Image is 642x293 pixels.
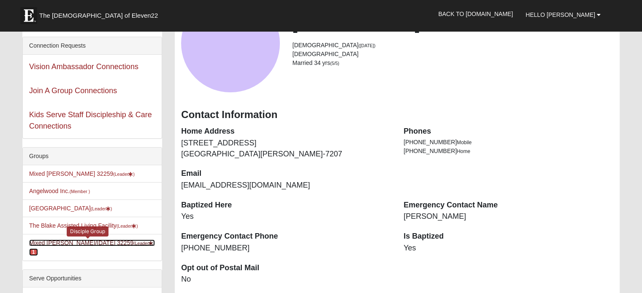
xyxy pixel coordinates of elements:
[20,7,37,24] img: Eleven22 logo
[404,147,613,156] li: [PHONE_NUMBER]
[404,243,613,254] dd: Yes
[16,3,185,24] a: The [DEMOGRAPHIC_DATA] of Eleven22
[29,110,152,130] a: Kids Serve Staff Discipleship & Care Connections
[181,109,613,121] h3: Contact Information
[432,3,519,24] a: Back to [DOMAIN_NAME]
[457,148,470,154] span: Home
[181,180,391,191] dd: [EMAIL_ADDRESS][DOMAIN_NAME]
[29,86,117,95] a: Join A Group Connections
[526,11,595,18] span: Hello [PERSON_NAME]
[29,248,38,256] span: number of pending members
[404,126,613,137] dt: Phones
[358,43,375,48] small: ([DATE])
[181,138,391,159] dd: [STREET_ADDRESS] [GEOGRAPHIC_DATA][PERSON_NAME]-7207
[404,211,613,222] dd: [PERSON_NAME]
[29,205,112,212] a: [GEOGRAPHIC_DATA](Leader)
[29,62,138,71] a: Vision Ambassador Connections
[293,50,613,59] li: [DEMOGRAPHIC_DATA]
[116,223,138,228] small: (Leader )
[293,41,613,50] li: [DEMOGRAPHIC_DATA]
[181,263,391,274] dt: Opt out of Postal Mail
[293,59,613,67] li: Married 34 yrs
[181,274,391,285] dd: No
[330,61,339,66] small: (5/5)
[133,241,155,246] small: (Leader )
[29,222,138,229] a: The Blake Assisted Living Facility(Leader)
[39,11,158,20] span: The [DEMOGRAPHIC_DATA] of Eleven22
[67,226,108,236] div: Disciple Group
[404,200,613,211] dt: Emergency Contact Name
[91,206,112,211] small: (Leader )
[181,200,391,211] dt: Baptized Here
[404,231,613,242] dt: Is Baptized
[23,37,162,55] div: Connection Requests
[181,211,391,222] dd: Yes
[23,270,162,288] div: Serve Opportunities
[29,239,155,255] a: Mixed [PERSON_NAME]/[DATE] 32259(Leader) 1
[457,140,471,145] span: Mobile
[181,126,391,137] dt: Home Address
[181,231,391,242] dt: Emergency Contact Phone
[29,170,135,177] a: Mixed [PERSON_NAME] 32259(Leader)
[181,168,391,179] dt: Email
[519,4,607,25] a: Hello [PERSON_NAME]
[113,172,135,177] small: (Leader )
[70,189,90,194] small: (Member )
[404,138,613,147] li: [PHONE_NUMBER]
[23,148,162,165] div: Groups
[181,243,391,254] dd: [PHONE_NUMBER]
[29,188,90,194] a: Angelwood Inc.(Member )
